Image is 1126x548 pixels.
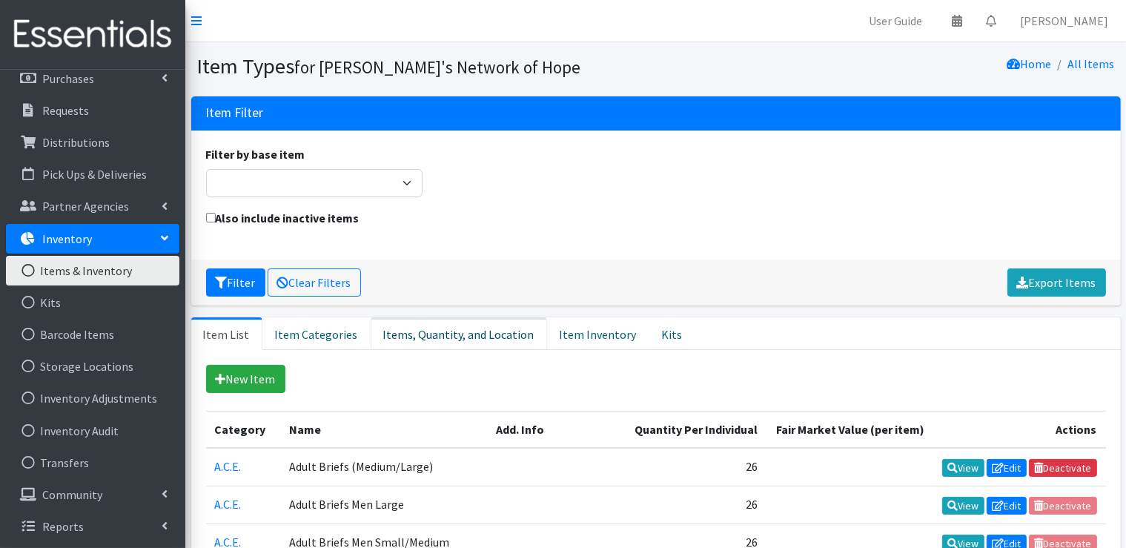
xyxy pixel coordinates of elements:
[1008,6,1120,36] a: [PERSON_NAME]
[626,486,766,524] td: 26
[547,317,649,350] a: Item Inventory
[6,383,179,413] a: Inventory Adjustments
[1029,459,1097,477] a: Deactivate
[371,317,547,350] a: Items, Quantity, and Location
[987,497,1027,515] a: Edit
[767,411,933,448] th: Fair Market Value (per item)
[6,320,179,349] a: Barcode Items
[268,268,361,297] a: Clear Filters
[280,411,487,448] th: Name
[857,6,934,36] a: User Guide
[987,459,1027,477] a: Edit
[626,448,766,486] td: 26
[42,519,84,534] p: Reports
[206,411,280,448] th: Category
[42,231,92,246] p: Inventory
[6,288,179,317] a: Kits
[206,213,216,222] input: Also include inactive items
[280,486,487,524] td: Adult Briefs Men Large
[6,191,179,221] a: Partner Agencies
[215,497,242,512] a: A.C.E.
[942,497,984,515] a: View
[6,480,179,509] a: Community
[6,256,179,285] a: Items & Inventory
[42,135,110,150] p: Distributions
[206,105,264,121] h3: Item Filter
[6,64,179,93] a: Purchases
[6,224,179,254] a: Inventory
[6,512,179,541] a: Reports
[6,416,179,446] a: Inventory Audit
[295,56,581,78] small: for [PERSON_NAME]'s Network of Hope
[206,209,360,227] label: Also include inactive items
[42,487,102,502] p: Community
[1007,268,1106,297] a: Export Items
[6,96,179,125] a: Requests
[42,71,94,86] p: Purchases
[487,411,626,448] th: Add. Info
[6,448,179,478] a: Transfers
[191,317,262,350] a: Item List
[215,459,242,474] a: A.C.E.
[6,159,179,189] a: Pick Ups & Deliveries
[42,167,147,182] p: Pick Ups & Deliveries
[42,103,89,118] p: Requests
[626,411,766,448] th: Quantity Per Individual
[206,365,285,393] a: New Item
[6,128,179,157] a: Distributions
[6,10,179,59] img: HumanEssentials
[262,317,371,350] a: Item Categories
[206,145,305,163] label: Filter by base item
[1068,56,1115,71] a: All Items
[933,411,1106,448] th: Actions
[206,268,265,297] button: Filter
[42,199,129,214] p: Partner Agencies
[280,448,487,486] td: Adult Briefs (Medium/Large)
[6,351,179,381] a: Storage Locations
[942,459,984,477] a: View
[197,53,651,79] h1: Item Types
[649,317,695,350] a: Kits
[1007,56,1052,71] a: Home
